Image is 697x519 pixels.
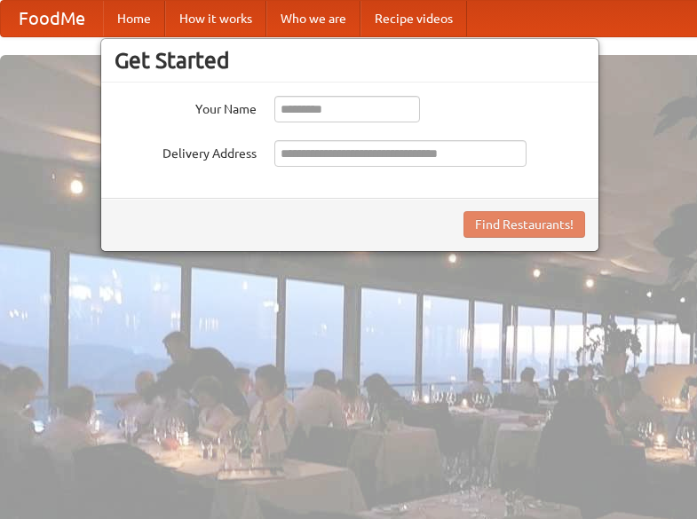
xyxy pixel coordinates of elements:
[1,1,103,36] a: FoodMe
[115,47,585,74] h3: Get Started
[463,211,585,238] button: Find Restaurants!
[115,96,257,118] label: Your Name
[103,1,165,36] a: Home
[360,1,467,36] a: Recipe videos
[165,1,266,36] a: How it works
[115,140,257,162] label: Delivery Address
[266,1,360,36] a: Who we are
